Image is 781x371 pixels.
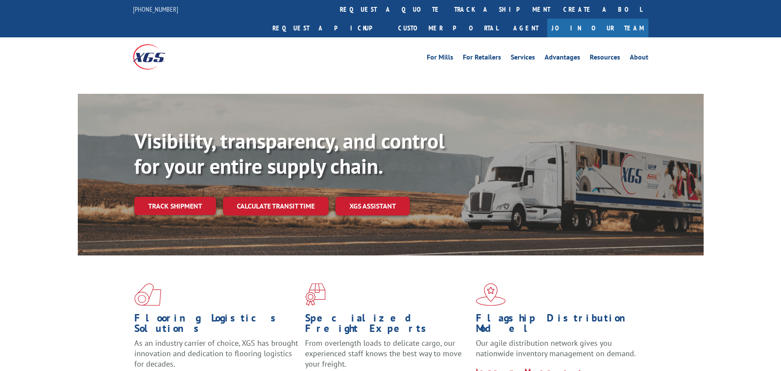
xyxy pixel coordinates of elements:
a: For Retailers [463,54,501,63]
a: Request a pickup [266,19,392,37]
a: Advantages [545,54,580,63]
a: Join Our Team [547,19,648,37]
img: xgs-icon-flagship-distribution-model-red [476,283,506,306]
a: About [630,54,648,63]
a: For Mills [427,54,453,63]
span: As an industry carrier of choice, XGS has brought innovation and dedication to flooring logistics... [134,338,298,369]
h1: Flooring Logistics Solutions [134,313,299,338]
a: XGS ASSISTANT [336,197,410,215]
b: Visibility, transparency, and control for your entire supply chain. [134,127,445,179]
img: xgs-icon-total-supply-chain-intelligence-red [134,283,161,306]
a: Services [511,54,535,63]
a: Agent [505,19,547,37]
h1: Flagship Distribution Model [476,313,640,338]
a: Calculate transit time [223,197,329,215]
span: Our agile distribution network gives you nationwide inventory management on demand. [476,338,636,358]
a: Track shipment [134,197,216,215]
a: [PHONE_NUMBER] [133,5,178,13]
h1: Specialized Freight Experts [305,313,469,338]
a: Resources [590,54,620,63]
a: Customer Portal [392,19,505,37]
img: xgs-icon-focused-on-flooring-red [305,283,326,306]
